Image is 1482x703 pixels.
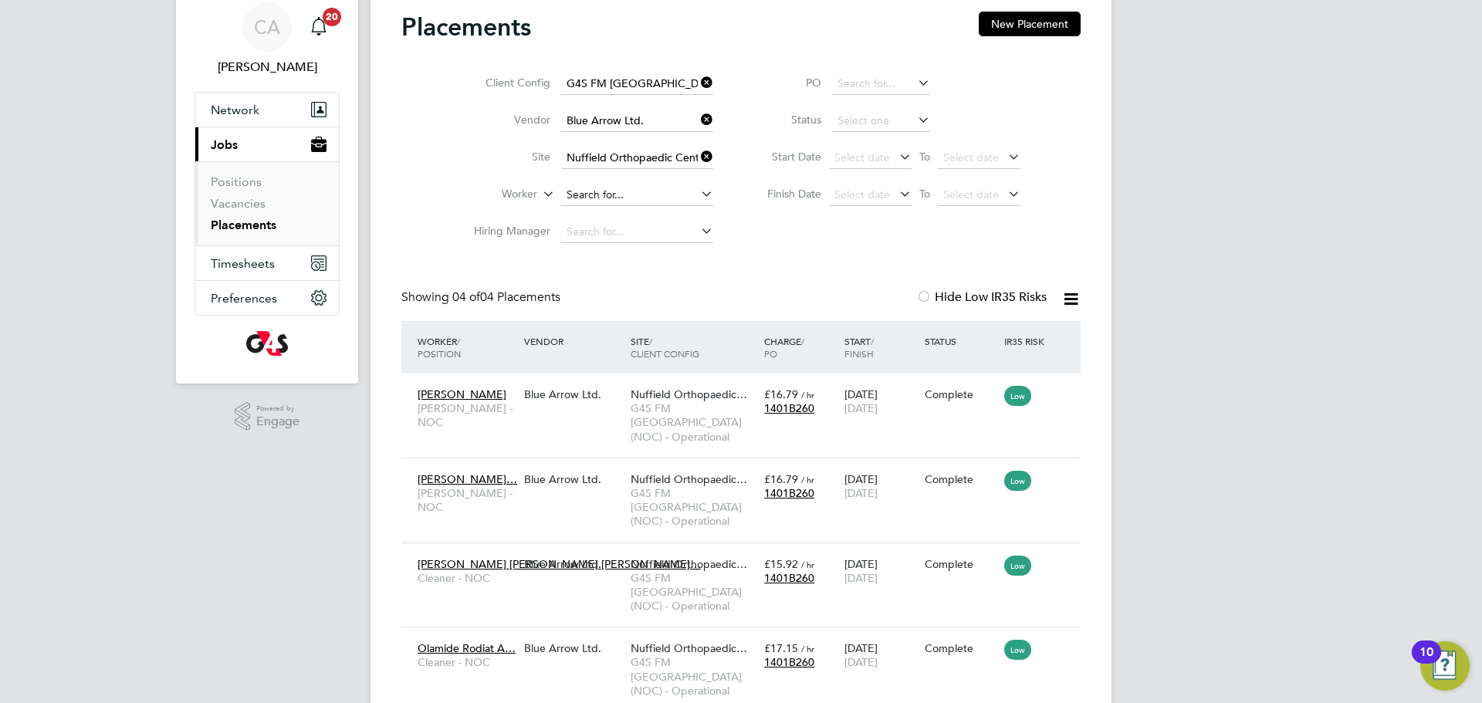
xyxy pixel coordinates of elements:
label: Site [462,150,550,164]
a: [PERSON_NAME] [PERSON_NAME] [PERSON_NAME]…Cleaner - NOCBlue Arrow Ltd.Nuffield Orthopaedic…G4S FM... [414,549,1081,562]
div: Jobs [195,161,339,245]
span: [PERSON_NAME]… [418,472,517,486]
span: Chyrie Anderson [195,58,340,76]
span: Nuffield Orthopaedic… [631,472,747,486]
label: Vendor [462,113,550,127]
span: [PERSON_NAME] - NOC [418,486,516,514]
span: 04 of [452,289,480,305]
label: PO [752,76,821,90]
span: £15.92 [764,557,798,571]
span: Cleaner - NOC [418,571,516,585]
a: Go to home page [195,331,340,356]
span: G4S FM [GEOGRAPHIC_DATA] (NOC) - Operational [631,486,756,529]
span: / hr [801,389,814,401]
div: [DATE] [841,380,921,423]
button: Network [195,93,339,127]
label: Status [752,113,821,127]
span: Timesheets [211,256,275,271]
div: Complete [925,641,997,655]
button: Jobs [195,127,339,161]
div: [DATE] [841,634,921,677]
div: Site [627,327,760,367]
span: Network [211,103,259,117]
span: Select date [943,150,999,164]
span: Low [1004,640,1031,660]
a: Olamide Rodiat A…Cleaner - NOCBlue Arrow Ltd.Nuffield Orthopaedic…G4S FM [GEOGRAPHIC_DATA] (NOC) ... [414,633,1081,646]
div: Charge [760,327,841,367]
a: 20 [303,2,334,52]
span: [DATE] [844,655,878,669]
a: Positions [211,174,262,189]
div: 10 [1419,652,1433,672]
button: Open Resource Center, 10 new notifications [1420,641,1470,691]
span: Low [1004,471,1031,491]
span: / Finish [844,335,874,360]
input: Search for... [561,221,713,243]
div: Vendor [520,327,627,355]
span: To [915,184,935,204]
button: Timesheets [195,246,339,280]
span: CA [254,17,280,37]
input: Search for... [832,73,930,95]
label: Client Config [462,76,550,90]
div: Start [841,327,921,367]
a: Placements [211,218,276,232]
div: [DATE] [841,549,921,593]
div: Complete [925,472,997,486]
a: Powered byEngage [235,402,300,431]
div: Complete [925,387,997,401]
span: Cleaner - NOC [418,655,516,669]
div: Blue Arrow Ltd. [520,549,627,579]
input: Search for... [561,73,713,95]
span: 1401B260 [764,401,814,415]
span: Olamide Rodiat A… [418,641,516,655]
label: Finish Date [752,187,821,201]
span: [DATE] [844,401,878,415]
span: 04 Placements [452,289,560,305]
span: £16.79 [764,472,798,486]
div: IR35 Risk [1000,327,1054,355]
span: Preferences [211,291,277,306]
span: [DATE] [844,571,878,585]
button: New Placement [979,12,1081,36]
div: Complete [925,557,997,571]
span: Nuffield Orthopaedic… [631,557,747,571]
a: [PERSON_NAME]…[PERSON_NAME] - NOCBlue Arrow Ltd.Nuffield Orthopaedic…G4S FM [GEOGRAPHIC_DATA] (NO... [414,464,1081,477]
input: Select one [832,110,930,132]
span: £17.15 [764,641,798,655]
span: Nuffield Orthopaedic… [631,641,747,655]
span: Jobs [211,137,238,152]
span: / hr [801,474,814,485]
span: Nuffield Orthopaedic… [631,387,747,401]
span: Select date [834,150,890,164]
div: Status [921,327,1001,355]
span: Select date [943,188,999,201]
span: / Client Config [631,335,699,360]
a: [PERSON_NAME][PERSON_NAME] - NOCBlue Arrow Ltd.Nuffield Orthopaedic…G4S FM [GEOGRAPHIC_DATA] (NOC... [414,379,1081,392]
button: Preferences [195,281,339,315]
label: Hide Low IR35 Risks [916,289,1047,305]
span: Powered by [256,402,299,415]
span: G4S FM [GEOGRAPHIC_DATA] (NOC) - Operational [631,571,756,613]
div: [DATE] [841,465,921,508]
span: 1401B260 [764,655,814,669]
span: 1401B260 [764,486,814,500]
span: [PERSON_NAME] - NOC [418,401,516,429]
span: G4S FM [GEOGRAPHIC_DATA] (NOC) - Operational [631,401,756,444]
span: Low [1004,556,1031,576]
span: / PO [764,335,804,360]
span: [DATE] [844,486,878,500]
span: 1401B260 [764,571,814,585]
a: CA[PERSON_NAME] [195,2,340,76]
h2: Placements [401,12,531,42]
div: Worker [414,327,520,367]
input: Search for... [561,184,713,206]
span: Low [1004,386,1031,406]
input: Search for... [561,110,713,132]
div: Blue Arrow Ltd. [520,634,627,663]
span: [PERSON_NAME] [418,387,506,401]
label: Start Date [752,150,821,164]
span: Select date [834,188,890,201]
div: Showing [401,289,563,306]
span: £16.79 [764,387,798,401]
